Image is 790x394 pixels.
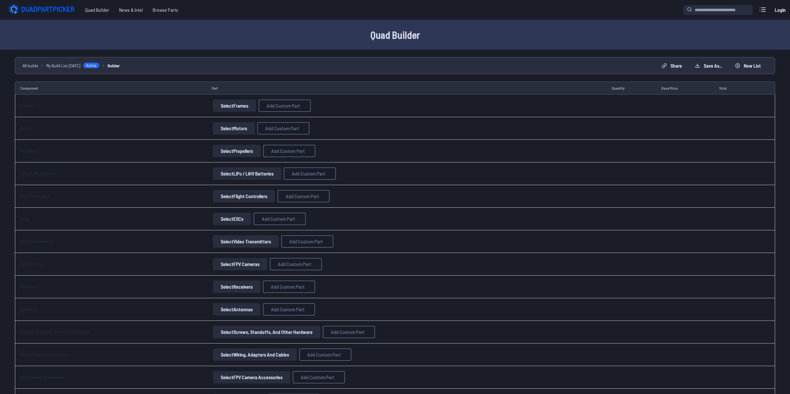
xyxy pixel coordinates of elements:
[114,4,148,16] a: News & Intel
[259,100,311,112] button: Add Custom Part
[292,171,325,176] span: Add Custom Part
[212,235,280,248] a: SelectVideo Transmitters
[263,303,315,316] button: Add Custom Part
[23,62,38,69] a: All builds
[213,326,320,338] button: SelectScrews, Standoffs, and Other Hardware
[267,103,300,108] span: Add Custom Part
[20,148,38,153] a: Propellers
[213,303,260,316] button: SelectAntennas
[212,326,322,338] a: SelectScrews, Standoffs, and Other Hardware
[278,262,311,267] span: Add Custom Part
[213,122,255,135] button: SelectMotors
[20,239,53,244] a: Video Transmitters
[20,126,32,131] a: Motors
[213,190,275,202] button: SelectFlight Controllers
[20,261,44,267] a: FPV Cameras
[212,348,298,361] a: SelectWiring, Adapters and Cables
[20,307,37,312] a: Antennas
[270,258,322,270] button: Add Custom Part
[607,82,657,95] td: Quantity
[213,167,281,180] button: SelectLiPo / LiHV Batteries
[331,330,364,334] span: Add Custom Part
[263,145,315,157] button: Add Custom Part
[20,216,29,221] a: ESCs
[263,281,315,293] button: Add Custom Part
[213,348,297,361] button: SelectWiring, Adapters and Cables
[213,258,267,270] button: SelectFPV Cameras
[20,171,56,176] a: LiPo / LiHV Batteries
[46,62,100,69] a: My Build List [DATE]Active
[196,27,594,42] h1: Quad Builder
[278,190,330,202] button: Add Custom Part
[108,62,120,69] a: Builder
[83,62,100,69] span: Active
[20,193,50,199] a: Flight Controllers
[20,352,70,357] a: Wiring, Adapters and Cables
[657,82,714,95] td: Base Price
[20,284,38,289] a: Receivers
[213,100,256,112] button: SelectFrames
[657,61,687,71] button: Share
[212,303,262,316] a: SelectAntennas
[212,167,282,180] a: SelectLiPo / LiHV Batteries
[254,213,306,225] button: Add Custom Part
[20,374,65,380] a: FPV Camera Accessories
[213,371,290,383] button: SelectFPV Camera Accessories
[271,148,305,153] span: Add Custom Part
[271,307,305,312] span: Add Custom Part
[307,352,341,357] span: Add Custom Part
[20,329,89,334] a: Screws, Standoffs, and Other Hardware
[257,122,309,135] button: Add Custom Part
[265,126,299,131] span: Add Custom Part
[207,82,607,95] td: Part
[213,281,260,293] button: SelectReceivers
[730,61,766,71] button: New List
[212,258,269,270] a: SelectFPV Cameras
[80,4,114,16] a: Quad Builder
[284,167,336,180] button: Add Custom Part
[714,82,753,95] td: Total
[212,190,276,202] a: SelectFlight Controllers
[46,62,80,69] span: My Build List [DATE]
[773,4,788,16] a: Login
[213,213,251,225] button: SelectESCs
[212,122,256,135] a: SelectMotors
[323,326,375,338] button: Add Custom Part
[301,375,334,380] span: Add Custom Part
[212,371,291,383] a: SelectFPV Camera Accessories
[289,239,323,244] span: Add Custom Part
[148,4,183,16] a: Browse Parts
[213,145,261,157] button: SelectPropellers
[212,145,262,157] a: SelectPropellers
[293,371,345,383] button: Add Custom Part
[15,82,207,95] td: Component
[20,103,34,108] a: Frames
[271,284,305,289] span: Add Custom Part
[212,213,252,225] a: SelectESCs
[262,216,295,221] span: Add Custom Part
[213,235,279,248] button: SelectVideo Transmitters
[212,100,257,112] a: SelectFrames
[281,235,333,248] button: Add Custom Part
[690,61,727,71] button: Save as...
[286,194,319,199] span: Add Custom Part
[212,281,262,293] a: SelectReceivers
[299,348,351,361] button: Add Custom Part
